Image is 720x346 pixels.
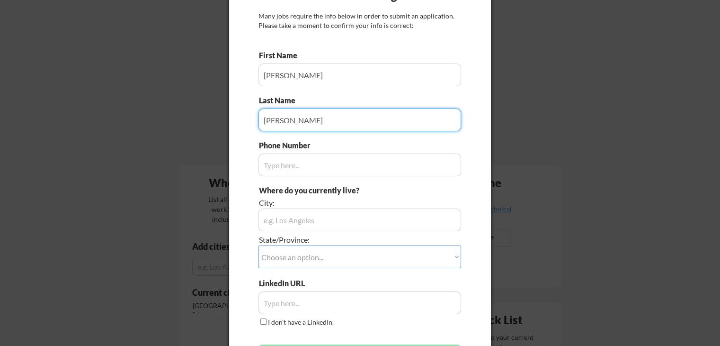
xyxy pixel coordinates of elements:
div: LinkedIn URL [259,278,329,289]
input: Type here... [258,64,461,86]
div: City: [259,198,408,208]
div: Phone Number [259,140,316,151]
label: I don't have a LinkedIn. [268,318,334,326]
div: Last Name [259,95,305,106]
div: Where do you currently live? [259,185,408,196]
input: Type here... [258,291,461,314]
input: e.g. Los Angeles [258,209,461,231]
div: First Name [259,50,305,61]
input: Type here... [258,154,461,176]
div: Many jobs require the info below in order to submit an application. Please take a moment to confi... [258,11,461,30]
input: Type here... [258,109,461,131]
div: State/Province: [259,235,408,245]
